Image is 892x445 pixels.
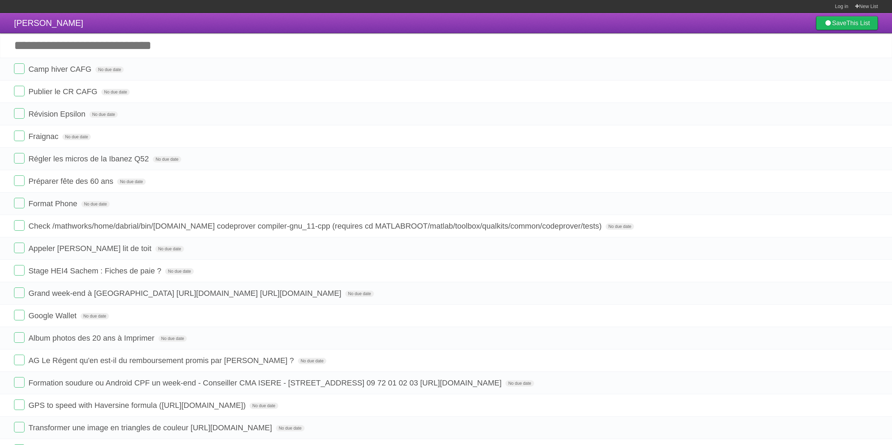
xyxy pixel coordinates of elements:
[345,291,374,297] span: No due date
[28,177,115,186] span: Préparer fête des 60 ans
[28,334,156,342] span: Album photos des 20 ans à Imprimer
[14,332,25,343] label: Done
[153,156,181,162] span: No due date
[14,63,25,74] label: Done
[14,175,25,186] label: Done
[101,89,130,95] span: No due date
[28,266,163,275] span: Stage HEI4 Sachem : Fiches de paie ?
[28,110,87,118] span: Révision Epsilon
[846,20,870,27] b: This List
[14,243,25,253] label: Done
[606,223,634,230] span: No due date
[28,311,78,320] span: Google Wallet
[276,425,304,431] span: No due date
[155,246,184,252] span: No due date
[165,268,193,274] span: No due date
[14,153,25,164] label: Done
[28,199,79,208] span: Format Phone
[28,87,99,96] span: Publier le CR CAFG
[28,356,295,365] span: AG Le Régent qu'en est-il du remboursement promis par [PERSON_NAME] ?
[28,289,343,298] span: Grand week-end à [GEOGRAPHIC_DATA] [URL][DOMAIN_NAME] [URL][DOMAIN_NAME]
[14,310,25,320] label: Done
[81,313,109,319] span: No due date
[28,65,93,74] span: Camp hiver CAFG
[28,132,60,141] span: Fraignac
[14,422,25,432] label: Done
[89,111,118,118] span: No due date
[158,335,187,342] span: No due date
[62,134,91,140] span: No due date
[28,244,153,253] span: Appeler [PERSON_NAME] lit de toit
[28,401,247,410] span: GPS to speed with Haversine formula ([URL][DOMAIN_NAME])
[14,355,25,365] label: Done
[14,287,25,298] label: Done
[28,378,503,387] span: Formation soudure ou Android CPF un week-end - Conseiller CMA ISERE - [STREET_ADDRESS] 09 72 01 0...
[505,380,534,387] span: No due date
[14,377,25,388] label: Done
[14,265,25,276] label: Done
[81,201,110,207] span: No due date
[14,108,25,119] label: Done
[250,403,278,409] span: No due date
[14,198,25,208] label: Done
[28,423,274,432] span: Transformer une image en triangles de couleur [URL][DOMAIN_NAME]
[14,86,25,96] label: Done
[14,399,25,410] label: Done
[14,131,25,141] label: Done
[28,222,604,230] span: Check /mathworks/home/dabrial/bin/[DOMAIN_NAME] codeprover compiler-gnu_11-cpp (requires cd MATLA...
[14,18,83,28] span: [PERSON_NAME]
[28,154,151,163] span: Régler les micros de la Ibanez Q52
[117,179,145,185] span: No due date
[816,16,878,30] a: SaveThis List
[14,220,25,231] label: Done
[95,67,124,73] span: No due date
[298,358,326,364] span: No due date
